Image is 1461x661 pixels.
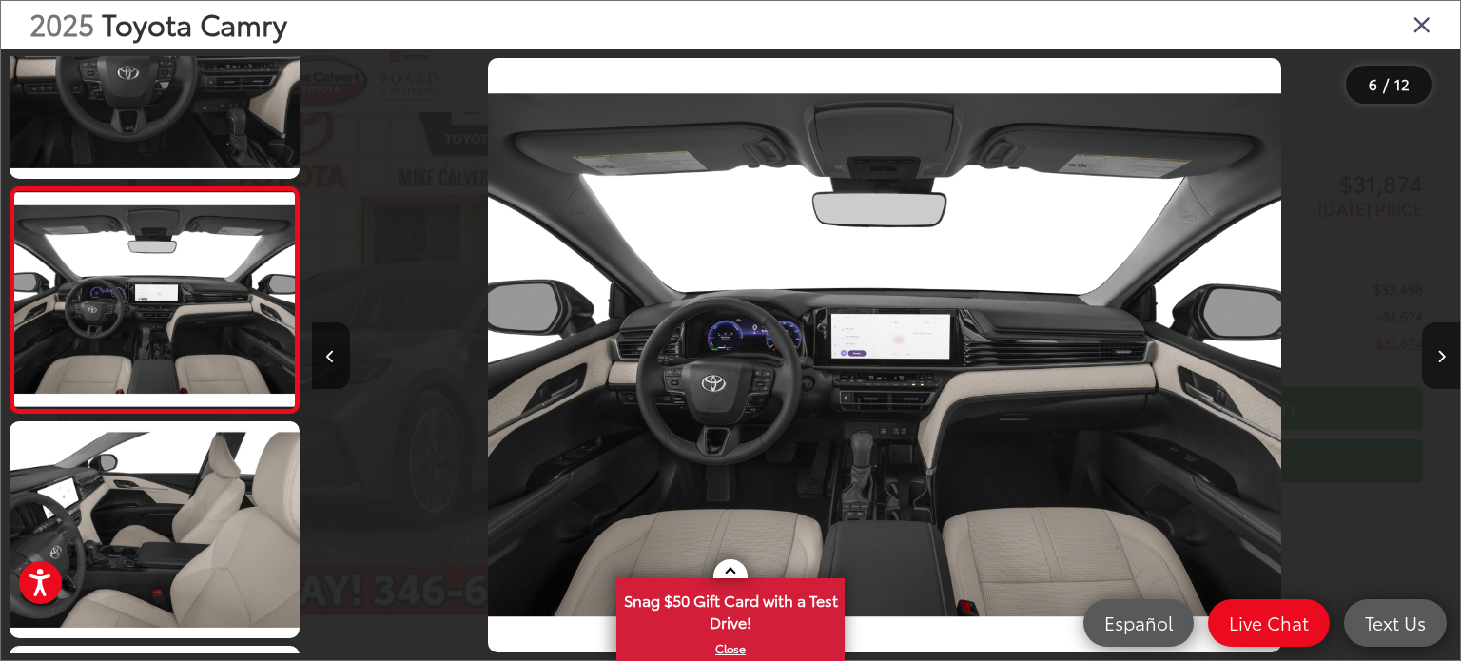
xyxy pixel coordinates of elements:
[312,322,350,389] button: Previous image
[488,58,1281,653] img: 2025 Toyota Camry XLE
[311,58,1459,653] div: 2025 Toyota Camry XLE 5
[1412,11,1432,36] i: Close gallery
[1344,599,1447,647] a: Text Us
[1394,73,1410,94] span: 12
[1083,599,1194,647] a: Español
[102,3,287,44] span: Toyota Camry
[29,3,94,44] span: 2025
[7,418,302,640] img: 2025 Toyota Camry XLE
[1355,611,1435,634] span: Text Us
[1381,78,1391,91] span: /
[1369,73,1377,94] span: 6
[1208,599,1330,647] a: Live Chat
[1422,322,1460,389] button: Next image
[618,580,843,638] span: Snag $50 Gift Card with a Test Drive!
[11,193,298,408] img: 2025 Toyota Camry XLE
[1219,611,1318,634] span: Live Chat
[1095,611,1182,634] span: Español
